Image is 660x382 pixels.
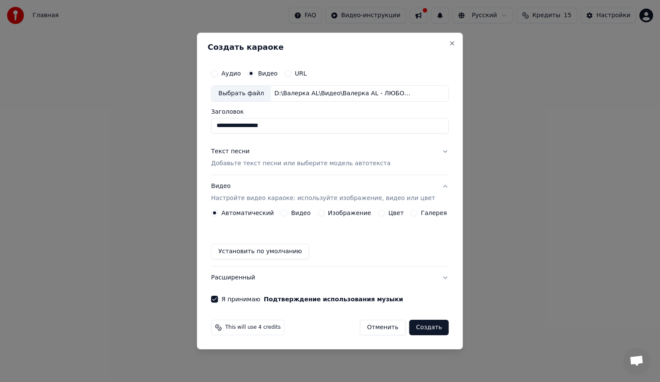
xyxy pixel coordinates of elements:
[271,89,417,98] div: D:\Валерка AL\Видео\Валерка AL - ЛЮБОВЬ.mp4
[211,194,435,203] p: Настройте видео караоке: используйте изображение, видео или цвет
[221,70,241,76] label: Аудио
[258,70,278,76] label: Видео
[291,210,311,216] label: Видео
[388,210,404,216] label: Цвет
[295,70,307,76] label: URL
[409,320,449,335] button: Создать
[211,267,449,289] button: Расширенный
[211,147,250,156] div: Текст песни
[211,86,271,101] div: Выбрать файл
[221,296,403,302] label: Я принимаю
[211,182,435,203] div: Видео
[221,210,274,216] label: Автоматический
[225,324,281,331] span: This will use 4 credits
[421,210,447,216] label: Галерея
[211,159,391,168] p: Добавьте текст песни или выберите модель автотекста
[211,109,449,115] label: Заголовок
[211,209,449,266] div: ВидеоНастройте видео караоке: используйте изображение, видео или цвет
[360,320,406,335] button: Отменить
[264,296,403,302] button: Я принимаю
[211,140,449,175] button: Текст песниДобавьте текст песни или выберите модель автотекста
[211,175,449,209] button: ВидеоНастройте видео караоке: используйте изображение, видео или цвет
[211,244,309,259] button: Установить по умолчанию
[328,210,371,216] label: Изображение
[208,43,452,51] h2: Создать караоке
